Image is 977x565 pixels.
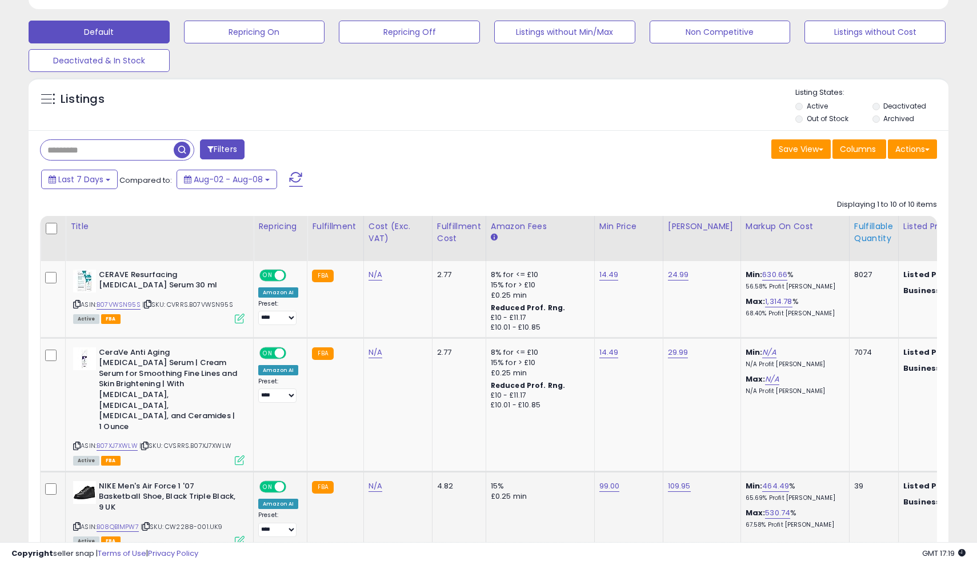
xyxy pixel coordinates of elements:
span: | SKU: CW2288-001.UK9 [141,522,223,531]
div: 39 [854,481,890,491]
a: 1,314.78 [765,296,792,307]
div: £0.25 min [491,368,586,378]
span: FBA [101,314,121,324]
div: Fulfillable Quantity [854,221,894,245]
button: Default [29,21,170,43]
div: 15% for > £10 [491,358,586,368]
div: Preset: [258,300,298,326]
a: Privacy Policy [148,548,198,559]
label: Archived [883,114,914,123]
span: All listings currently available for purchase on Amazon [73,456,99,466]
span: Columns [840,143,876,155]
b: Listed Price: [903,480,955,491]
span: OFF [285,348,303,358]
div: £0.25 min [491,290,586,300]
span: FBA [101,456,121,466]
span: All listings currently available for purchase on Amazon [73,314,99,324]
b: Min: [746,347,763,358]
a: 24.99 [668,269,689,281]
div: £10 - £11.17 [491,313,586,323]
div: Displaying 1 to 10 of 10 items [837,199,937,210]
a: B08QB1MPW7 [97,522,139,532]
div: 15% [491,481,586,491]
div: [PERSON_NAME] [668,221,736,233]
b: Business Price: [903,363,966,374]
label: Deactivated [883,101,926,111]
strong: Copyright [11,548,53,559]
a: 464.49 [762,480,789,492]
b: Min: [746,480,763,491]
a: 530.74 [765,507,790,519]
img: 31IGcYrw5VL._SL40_.jpg [73,481,96,504]
button: Repricing Off [339,21,480,43]
img: 41t0TM3PEfL._SL40_.jpg [73,347,96,370]
span: ON [261,270,275,280]
small: FBA [312,481,333,494]
div: Preset: [258,378,298,403]
a: Terms of Use [98,548,146,559]
a: N/A [369,480,382,492]
div: Repricing [258,221,302,233]
div: £0.25 min [491,491,586,502]
div: 4.82 [437,481,477,491]
span: ON [261,482,275,491]
div: Fulfillment [312,221,358,233]
b: Reduced Prof. Rng. [491,303,566,312]
div: 8027 [854,270,890,280]
b: Max: [746,374,766,384]
b: Max: [746,296,766,307]
b: Business Price: [903,285,966,296]
b: Min: [746,269,763,280]
div: Title [70,221,249,233]
div: seller snap | | [11,548,198,559]
label: Out of Stock [807,114,848,123]
button: Listings without Min/Max [494,21,635,43]
b: Business Price: [903,496,966,507]
div: Amazon AI [258,287,298,298]
button: Filters [200,139,245,159]
div: Amazon AI [258,365,298,375]
button: Last 7 Days [41,170,118,189]
h5: Listings [61,91,105,107]
button: Aug-02 - Aug-08 [177,170,277,189]
label: Active [807,101,828,111]
div: Amazon AI [258,499,298,509]
b: Max: [746,507,766,518]
p: N/A Profit [PERSON_NAME] [746,387,840,395]
button: Listings without Cost [804,21,946,43]
a: 29.99 [668,347,688,358]
div: Cost (Exc. VAT) [369,221,427,245]
div: % [746,270,840,291]
div: % [746,508,840,529]
p: Listing States: [795,87,948,98]
span: ON [261,348,275,358]
div: £10 - £11.17 [491,391,586,400]
a: 14.49 [599,269,619,281]
a: 14.49 [599,347,619,358]
p: 65.69% Profit [PERSON_NAME] [746,494,840,502]
div: ASIN: [73,270,245,323]
div: 7074 [854,347,890,358]
div: £10.01 - £10.85 [491,400,586,410]
div: Markup on Cost [746,221,844,233]
div: 8% for <= £10 [491,270,586,280]
a: N/A [765,374,779,385]
button: Repricing On [184,21,325,43]
button: Save View [771,139,831,159]
img: 41Hl7fLgMML._SL40_.jpg [73,270,96,292]
p: 56.58% Profit [PERSON_NAME] [746,283,840,291]
div: ASIN: [73,347,245,464]
span: OFF [285,270,303,280]
p: 67.58% Profit [PERSON_NAME] [746,521,840,529]
div: Amazon Fees [491,221,590,233]
div: 15% for > £10 [491,280,586,290]
th: The percentage added to the cost of goods (COGS) that forms the calculator for Min & Max prices. [740,216,849,261]
b: Listed Price: [903,347,955,358]
p: N/A Profit [PERSON_NAME] [746,360,840,368]
a: B07VWSN95S [97,300,141,310]
span: 2025-08-16 17:19 GMT [922,548,966,559]
b: CeraVe Anti Aging [MEDICAL_DATA] Serum | Cream Serum for Smoothing Fine Lines and Skin Brightenin... [99,347,238,435]
button: Actions [888,139,937,159]
b: NIKE Men's Air Force 1 '07 Basketball Shoe, Black Triple Black, 9 UK [99,481,238,516]
div: 8% for <= £10 [491,347,586,358]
